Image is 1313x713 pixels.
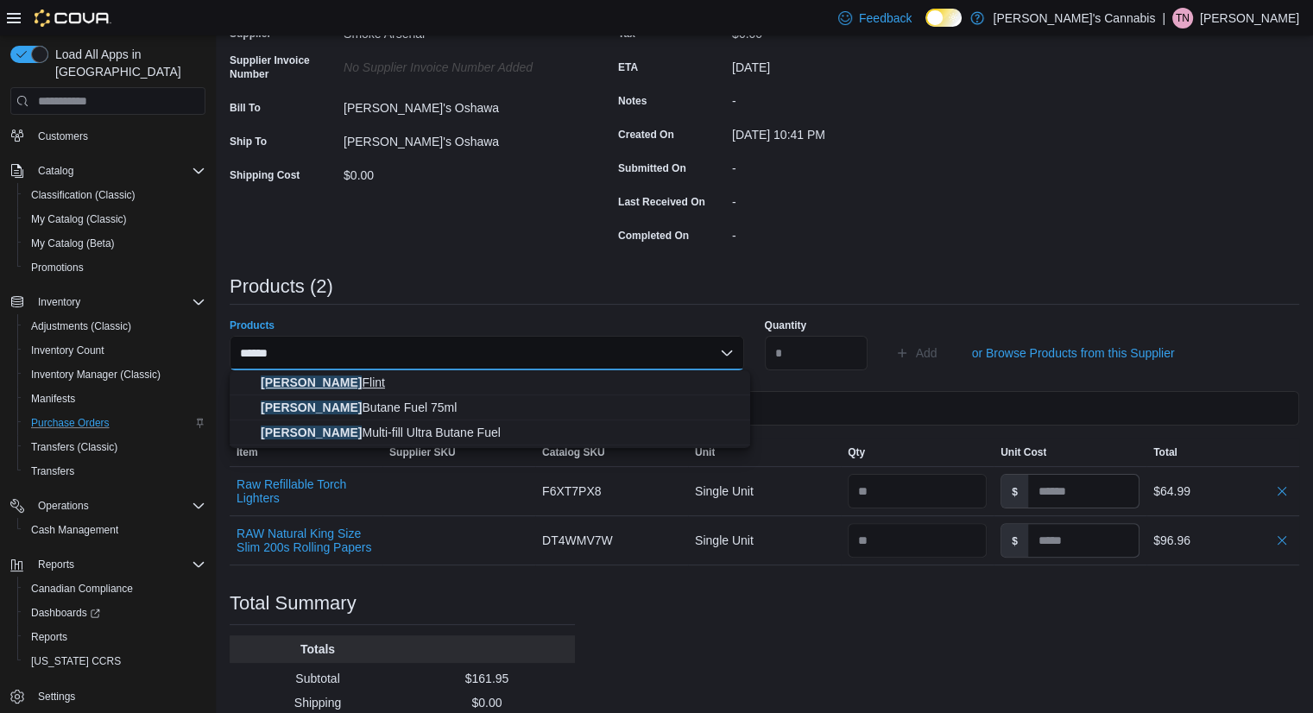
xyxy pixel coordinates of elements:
a: Inventory Manager (Classic) [24,364,167,385]
button: Inventory Count [17,338,212,363]
button: [US_STATE] CCRS [17,649,212,673]
span: Reports [31,554,205,575]
label: Quantity [765,319,807,332]
span: Cash Management [24,520,205,540]
div: - [732,222,963,243]
div: - [732,188,963,209]
button: Ronson Multi-fill Ultra Butane Fuel [230,420,750,445]
span: Canadian Compliance [24,578,205,599]
span: Dashboards [31,606,100,620]
span: TN [1176,8,1190,28]
a: My Catalog (Beta) [24,233,122,254]
a: Dashboards [17,601,212,625]
div: [PERSON_NAME]'s Oshawa [344,128,575,148]
span: Purchase Orders [24,413,205,433]
a: Purchase Orders [24,413,117,433]
div: Choose from the following options [230,370,750,445]
span: Reports [31,630,67,644]
span: DT4WMV7W [542,530,613,551]
div: - [732,87,963,108]
span: Supplier SKU [389,445,456,459]
div: Tiffany Neilan [1172,8,1193,28]
span: Unit Cost [1001,445,1046,459]
span: Qty [848,445,865,459]
button: Customers [3,123,212,148]
span: Transfers [24,461,205,482]
a: My Catalog (Classic) [24,209,134,230]
p: Totals [237,640,399,658]
a: Transfers (Classic) [24,437,124,457]
span: Operations [38,499,89,513]
p: $161.95 [406,670,568,687]
span: Reports [24,627,205,647]
label: Notes [618,94,647,108]
span: Promotions [24,257,205,278]
span: Classification (Classic) [31,188,136,202]
a: Inventory Count [24,340,111,361]
a: Manifests [24,388,82,409]
button: Inventory [31,292,87,312]
label: $ [1001,524,1028,557]
button: My Catalog (Beta) [17,231,212,256]
button: Inventory Manager (Classic) [17,363,212,387]
span: Transfers (Classic) [31,440,117,454]
button: Adjustments (Classic) [17,314,212,338]
span: Item [237,445,258,459]
p: Subtotal [237,670,399,687]
div: $64.99 [1153,481,1292,502]
button: Catalog [3,159,212,183]
button: Total [1146,439,1299,466]
button: Ronson Flint [230,370,750,395]
p: Shipping [237,694,399,711]
button: Close list of options [720,346,734,360]
span: Cash Management [31,523,118,537]
a: Dashboards [24,603,107,623]
span: Load All Apps in [GEOGRAPHIC_DATA] [48,46,205,80]
span: Inventory Manager (Classic) [24,364,205,385]
input: Dark Mode [925,9,962,27]
button: Catalog SKU [535,439,688,466]
span: Inventory Count [24,340,205,361]
a: Adjustments (Classic) [24,316,138,337]
span: Manifests [24,388,205,409]
button: Purchase Orders [17,411,212,435]
span: F6XT7PX8 [542,481,601,502]
button: Transfers [17,459,212,483]
div: Single Unit [688,474,841,508]
div: [DATE] 10:41 PM [732,121,963,142]
a: Transfers [24,461,81,482]
span: Adjustments (Classic) [24,316,205,337]
span: [US_STATE] CCRS [31,654,121,668]
div: $0.00 [344,161,575,182]
span: Washington CCRS [24,651,205,672]
span: Adjustments (Classic) [31,319,131,333]
label: Supplier Invoice Number [230,54,337,81]
a: Classification (Classic) [24,185,142,205]
a: Cash Management [24,520,125,540]
span: Customers [31,125,205,147]
label: Bill To [230,101,261,115]
button: Qty [841,439,994,466]
span: Inventory Count [31,344,104,357]
label: Submitted On [618,161,686,175]
span: Operations [31,495,205,516]
p: [PERSON_NAME] [1200,8,1299,28]
span: My Catalog (Beta) [31,237,115,250]
label: Last Received On [618,195,705,209]
a: Reports [24,627,74,647]
label: Products [230,319,275,332]
a: Customers [31,126,95,147]
button: My Catalog (Classic) [17,207,212,231]
span: Catalog [31,161,205,181]
div: - [732,155,963,175]
a: Feedback [831,1,918,35]
span: Add [916,344,937,362]
button: Unit [688,439,841,466]
span: Inventory Manager (Classic) [31,368,161,382]
button: Ronson Butane Fuel 75ml [230,395,750,420]
span: Customers [38,129,88,143]
span: Feedback [859,9,912,27]
span: Catalog SKU [542,445,605,459]
label: Ship To [230,135,267,148]
span: Reports [38,558,74,571]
